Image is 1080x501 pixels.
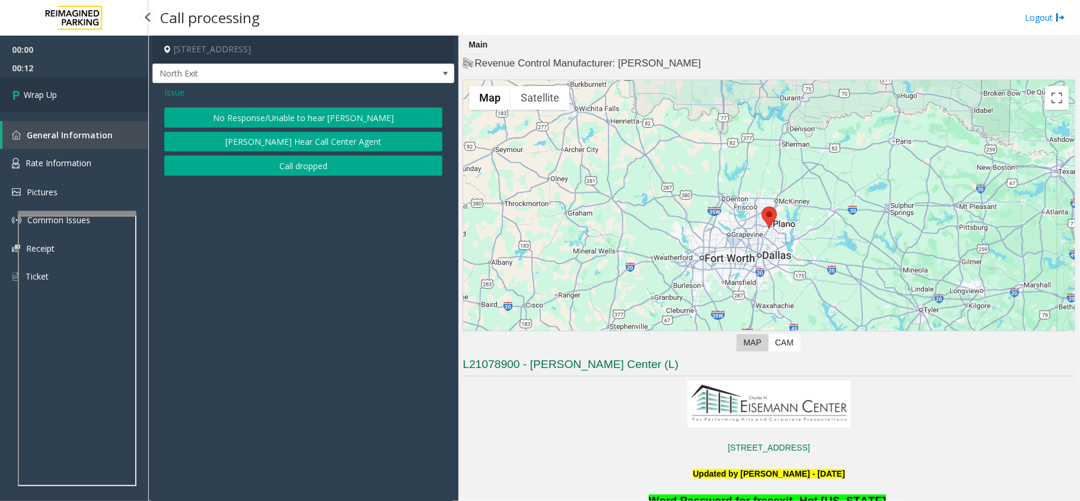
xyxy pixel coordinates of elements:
button: Show street map [469,86,511,110]
span: Rate Information [26,157,91,169]
h4: [STREET_ADDRESS] [152,36,454,64]
label: Map [737,334,769,351]
span: Issue [164,86,184,99]
button: Call dropped [164,156,442,176]
span: North Exit [153,64,394,83]
button: Toggle fullscreen view [1045,86,1069,110]
h4: Revenue Control Manufacturer: [PERSON_NAME] [463,56,1075,71]
a: Logout [1025,11,1065,24]
img: fff4a7276ae74cbe868202e4386c404a.jpg [687,380,851,427]
a: [STREET_ADDRESS] [728,443,810,452]
img: 'icon' [12,131,21,139]
span: General Information [27,129,113,141]
img: logout [1056,11,1065,24]
font: Updated by [PERSON_NAME] - [DATE] [693,469,845,478]
label: CAM [768,334,801,351]
div: Main [466,36,490,55]
img: 'icon' [12,245,20,252]
button: Show satellite imagery [511,86,569,110]
h3: L21078900 - [PERSON_NAME] Center (L) [463,357,1075,376]
img: 'icon' [12,188,21,196]
a: General Information [2,121,148,149]
h3: Call processing [154,3,266,32]
div: 2351Performance Drive , Richardson, TX [762,207,777,229]
button: No Response/Unable to hear [PERSON_NAME] [164,107,442,128]
span: Wrap Up [24,88,57,101]
img: 'icon' [12,158,20,169]
button: [PERSON_NAME] Hear Call Center Agent [164,132,442,152]
img: 'icon' [12,215,21,225]
img: 'icon' [12,271,20,282]
span: Pictures [27,186,58,198]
